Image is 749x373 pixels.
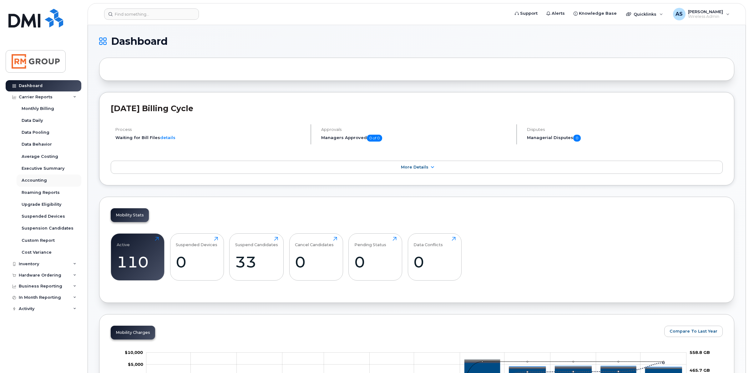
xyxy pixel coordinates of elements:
[401,165,428,169] span: More Details
[295,237,337,277] a: Cancel Candidates0
[160,135,175,140] a: details
[321,135,511,142] h5: Managers Approved
[125,350,143,355] tspan: $10,000
[413,237,456,277] a: Data Conflicts0
[125,350,143,355] g: $0
[176,253,218,271] div: 0
[367,135,382,142] span: 0 of 0
[690,350,710,355] tspan: 558.8 GB
[413,253,456,271] div: 0
[128,362,143,367] tspan: $5,000
[128,362,143,367] g: $0
[176,237,217,247] div: Suspended Devices
[115,127,305,132] h4: Process
[527,127,723,132] h4: Disputes
[117,237,130,247] div: Active
[111,104,723,113] h2: [DATE] Billing Cycle
[354,237,386,247] div: Pending Status
[235,237,278,247] div: Suspend Candidates
[354,253,397,271] div: 0
[295,253,337,271] div: 0
[235,253,278,271] div: 33
[413,237,443,247] div: Data Conflicts
[295,237,334,247] div: Cancel Candidates
[690,368,710,373] tspan: 465.7 GB
[573,135,581,142] span: 0
[321,127,511,132] h4: Approvals
[111,37,168,46] span: Dashboard
[527,135,723,142] h5: Managerial Disputes
[115,135,305,141] li: Waiting for Bill Files
[354,237,397,277] a: Pending Status0
[176,237,218,277] a: Suspended Devices0
[664,326,723,337] button: Compare To Last Year
[117,253,159,271] div: 110
[235,237,278,277] a: Suspend Candidates33
[670,328,717,334] span: Compare To Last Year
[117,237,159,277] a: Active110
